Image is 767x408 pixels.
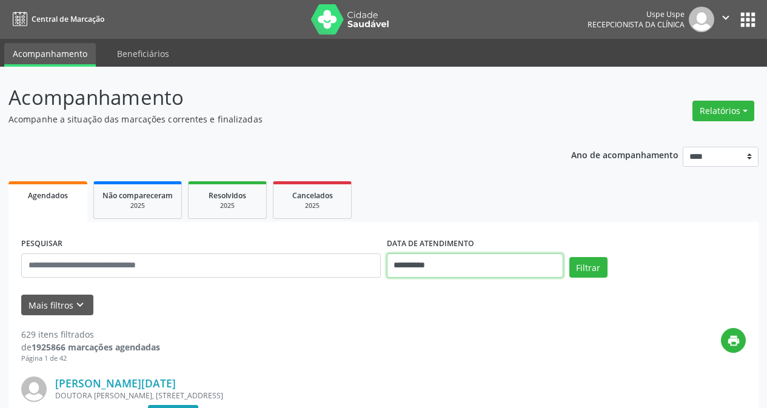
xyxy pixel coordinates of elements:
button:  [714,7,737,32]
div: 629 itens filtrados [21,328,160,341]
a: Central de Marcação [8,9,104,29]
img: img [689,7,714,32]
i: keyboard_arrow_down [73,298,87,312]
button: Mais filtroskeyboard_arrow_down [21,295,93,316]
div: 2025 [282,201,343,210]
div: DOUTORA [PERSON_NAME], [STREET_ADDRESS] [55,390,564,401]
i:  [719,11,732,24]
label: PESQUISAR [21,235,62,253]
img: img [21,376,47,402]
button: Filtrar [569,257,608,278]
div: 2025 [197,201,258,210]
span: Central de Marcação [32,14,104,24]
span: Resolvidos [209,190,246,201]
i: print [727,334,740,347]
span: Recepcionista da clínica [588,19,685,30]
div: Uspe Uspe [588,9,685,19]
a: [PERSON_NAME][DATE] [55,376,176,390]
button: Relatórios [692,101,754,121]
div: Página 1 de 42 [21,353,160,364]
label: DATA DE ATENDIMENTO [387,235,474,253]
span: Não compareceram [102,190,173,201]
p: Acompanhe a situação das marcações correntes e finalizadas [8,113,534,125]
strong: 1925866 marcações agendadas [32,341,160,353]
a: Beneficiários [109,43,178,64]
button: apps [737,9,759,30]
a: Acompanhamento [4,43,96,67]
p: Acompanhamento [8,82,534,113]
span: Agendados [28,190,68,201]
button: print [721,328,746,353]
div: de [21,341,160,353]
span: Cancelados [292,190,333,201]
p: Ano de acompanhamento [571,147,678,162]
div: 2025 [102,201,173,210]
